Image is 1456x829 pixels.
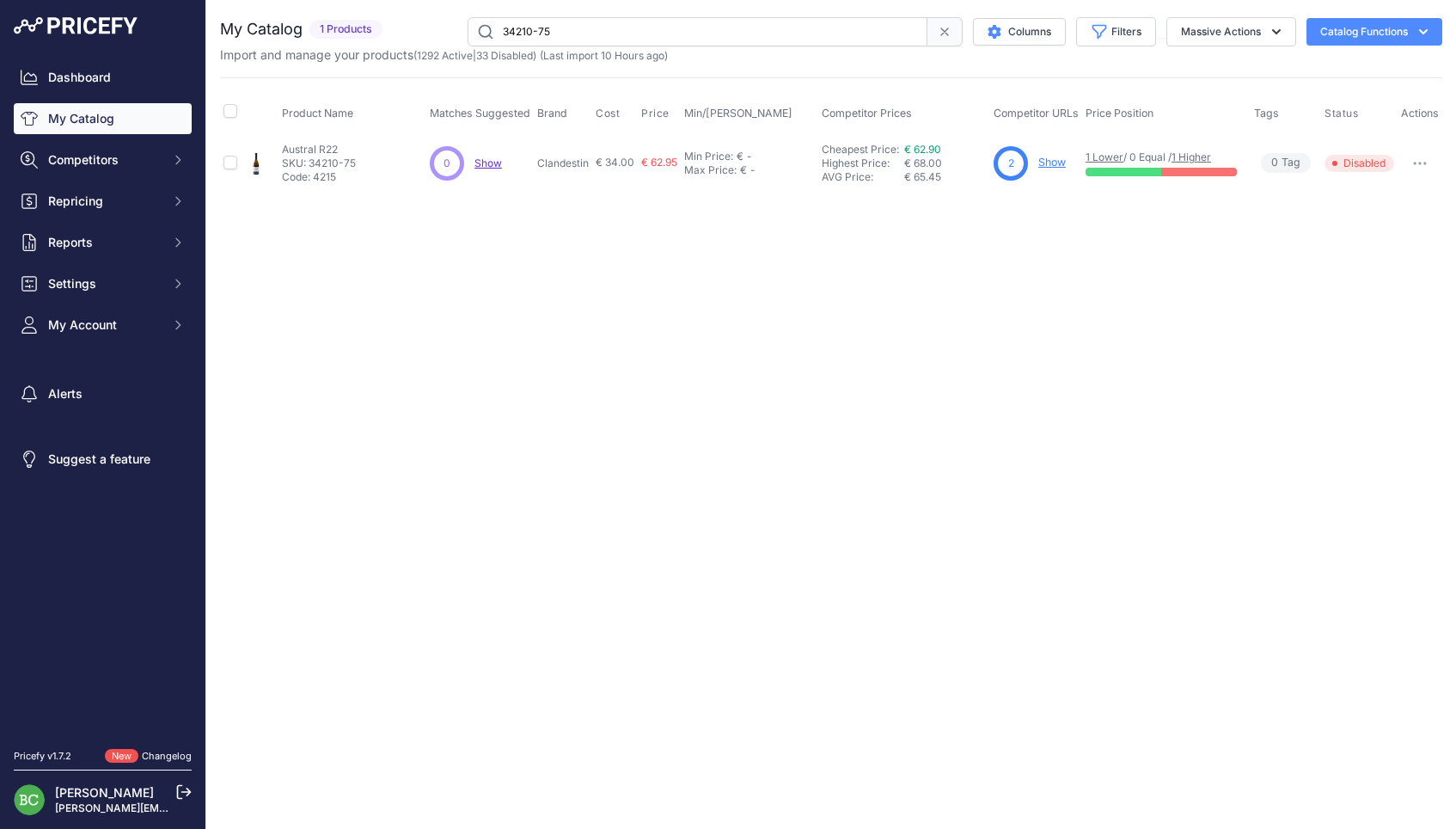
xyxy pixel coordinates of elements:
div: AVG Price: [822,170,904,184]
a: Dashboard [14,62,192,93]
a: € 62.90 [904,143,941,156]
div: - [743,150,752,163]
span: Settings [48,275,161,292]
span: 0 [444,156,450,171]
span: 0 [1271,155,1278,171]
input: Search [468,17,927,46]
button: My Account [14,310,192,341]
button: Columns [973,18,1066,46]
div: - [747,163,756,177]
span: Competitor Prices [822,107,912,120]
span: Product Name [282,107,353,120]
div: Max Price: [684,163,737,177]
button: Settings [14,268,192,299]
a: Cheapest Price: [822,143,899,156]
a: Suggest a feature [14,444,192,475]
a: My Catalog [14,103,192,134]
div: € 65.45 [904,170,987,184]
p: Code: 4215 [282,170,356,184]
span: Price [641,107,670,120]
span: (Last import 10 Hours ago) [540,49,668,62]
a: Show [474,157,502,169]
a: Alerts [14,378,192,409]
p: Austral R22 [282,143,356,157]
span: Price Position [1086,107,1153,120]
a: 1292 Active [417,49,473,62]
span: My Account [48,316,161,334]
a: Show [1038,156,1066,169]
span: Cost [596,107,620,120]
span: 2 [1008,156,1014,171]
p: Import and manage your products [220,46,668,64]
button: Massive Actions [1166,17,1296,46]
span: € 34.00 [596,156,634,169]
span: Disabled [1324,155,1394,172]
span: € 62.95 [641,156,677,169]
span: Reports [48,234,161,251]
button: Reports [14,227,192,258]
a: [PERSON_NAME][EMAIL_ADDRESS][DOMAIN_NAME][PERSON_NAME] [55,801,405,814]
span: Tag [1261,153,1311,173]
a: Changelog [142,750,192,762]
a: [PERSON_NAME] [55,785,154,800]
div: € [740,163,747,177]
p: / 0 Equal / [1086,150,1237,164]
button: Competitors [14,144,192,175]
span: New [105,749,138,764]
a: 1 Higher [1172,150,1211,163]
span: Min/[PERSON_NAME] [684,107,792,120]
img: Pricefy Logo [14,17,138,34]
a: 33 Disabled [476,49,533,62]
span: Tags [1254,107,1279,120]
button: Catalog Functions [1306,18,1442,46]
button: Repricing [14,186,192,217]
span: Brand [537,107,567,120]
span: Competitor URLs [994,107,1079,120]
span: Status [1324,107,1359,120]
span: ( | ) [413,49,536,62]
button: Filters [1076,17,1156,46]
p: Clandestin [537,157,589,170]
span: € 68.00 [904,157,942,169]
button: Cost [596,107,623,120]
nav: Sidebar [14,62,192,728]
span: Repricing [48,193,161,210]
div: Highest Price: [822,157,904,170]
div: Min Price: [684,150,733,163]
span: 1 Products [309,20,382,40]
p: SKU: 34210-75 [282,157,356,170]
a: 1 Lower [1086,150,1123,163]
div: Pricefy v1.7.2 [14,749,71,764]
button: Price [641,107,673,120]
h2: My Catalog [220,17,303,41]
span: Actions [1401,107,1439,120]
button: Status [1324,107,1362,120]
span: Competitors [48,151,161,169]
span: Matches Suggested [430,107,530,120]
div: € [737,150,743,163]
